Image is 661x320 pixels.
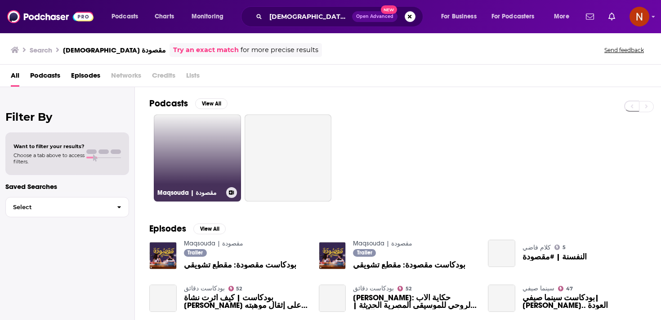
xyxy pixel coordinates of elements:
[236,287,242,291] span: 52
[582,9,598,24] a: Show notifications dropdown
[184,294,308,309] span: بودكاست | كيف أثرت نشأة [PERSON_NAME] على إثقال موهبته الموسيقية؟
[352,11,397,22] button: Open AdvancedNew
[353,294,477,309] a: هاني شنودة: حكاية الأب الروحي للموسيقى المصرية الحديثة | بودكاست ورا مصنع الأغاني
[195,98,228,109] button: View All
[184,294,308,309] a: بودكاست | كيف أثرت نشأة هاني شنودة على إثقال موهبته الموسيقية؟
[356,14,393,19] span: Open Advanced
[319,242,346,269] img: بودكاست مقصودة: مقطع تشويقي
[30,68,60,87] a: Podcasts
[630,7,649,26] img: User Profile
[105,9,150,24] button: open menu
[241,45,318,55] span: for more precise results
[5,182,129,191] p: Saved Searches
[353,261,465,269] a: بودكاست مقصودة: مقطع تشويقي
[149,9,179,24] a: Charts
[157,189,223,197] h3: Maqsouda | مقصودة
[11,68,19,87] a: All
[397,286,411,291] a: 52
[6,204,110,210] span: Select
[7,8,94,25] img: Podchaser - Follow, Share and Rate Podcasts
[523,244,551,251] a: كلام فاضي
[319,285,346,312] a: هاني شنودة: حكاية الأب الروحي للموسيقى المصرية الحديثة | بودكاست ورا مصنع الأغاني
[149,98,188,109] h2: Podcasts
[381,5,397,14] span: New
[523,285,554,292] a: سينما صيفي
[353,285,394,292] a: بودكاست دقائق
[149,223,186,234] h2: Episodes
[149,98,228,109] a: PodcastsView All
[154,114,241,202] a: Maqsouda | مقصودة
[357,250,372,255] span: Trailer
[630,7,649,26] span: Logged in as AdelNBM
[523,253,587,261] a: النفسنة | #مقصودة
[488,285,515,312] a: بودكاست سينما صيفي| توفيق صالح.. العودة
[173,45,239,55] a: Try an exact match
[30,46,52,54] h3: Search
[266,9,352,24] input: Search podcasts, credits, & more...
[184,285,225,292] a: بودكاست دقائق
[184,240,243,247] a: Maqsouda | مقصودة
[186,68,200,87] span: Lists
[5,110,129,123] h2: Filter By
[441,10,477,23] span: For Business
[566,287,573,291] span: 47
[149,223,226,234] a: EpisodesView All
[13,152,85,165] span: Choose a tab above to access filters.
[63,46,166,54] h3: [DEMOGRAPHIC_DATA] مقصودة
[558,286,573,291] a: 47
[353,294,477,309] span: [PERSON_NAME]: حكاية الأب الروحي للموسيقى المصرية الحديثة | بودكاست ورا مصنع الأغاني
[193,224,226,234] button: View All
[112,10,138,23] span: Podcasts
[228,286,242,291] a: 52
[554,245,566,250] a: 5
[548,9,581,24] button: open menu
[152,68,175,87] span: Credits
[486,9,548,24] button: open menu
[71,68,100,87] a: Episodes
[184,261,296,269] a: بودكاست مقصودة: مقطع تشويقي
[353,240,412,247] a: Maqsouda | مقصودة
[192,10,223,23] span: Monitoring
[250,6,432,27] div: Search podcasts, credits, & more...
[149,242,177,269] img: بودكاست مقصودة: مقطع تشويقي
[554,10,569,23] span: More
[523,294,647,309] a: بودكاست سينما صيفي| توفيق صالح.. العودة
[5,197,129,217] button: Select
[188,250,203,255] span: Trailer
[149,285,177,312] a: بودكاست | كيف أثرت نشأة هاني شنودة على إثقال موهبته الموسيقية؟
[602,46,647,54] button: Send feedback
[605,9,619,24] a: Show notifications dropdown
[630,7,649,26] button: Show profile menu
[563,245,566,250] span: 5
[13,143,85,149] span: Want to filter your results?
[406,287,411,291] span: 52
[488,240,515,267] a: النفسنة | #مقصودة
[523,294,647,309] span: بودكاست سينما صيفي| [PERSON_NAME].. العودة
[111,68,141,87] span: Networks
[435,9,488,24] button: open menu
[155,10,174,23] span: Charts
[185,9,235,24] button: open menu
[491,10,535,23] span: For Podcasters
